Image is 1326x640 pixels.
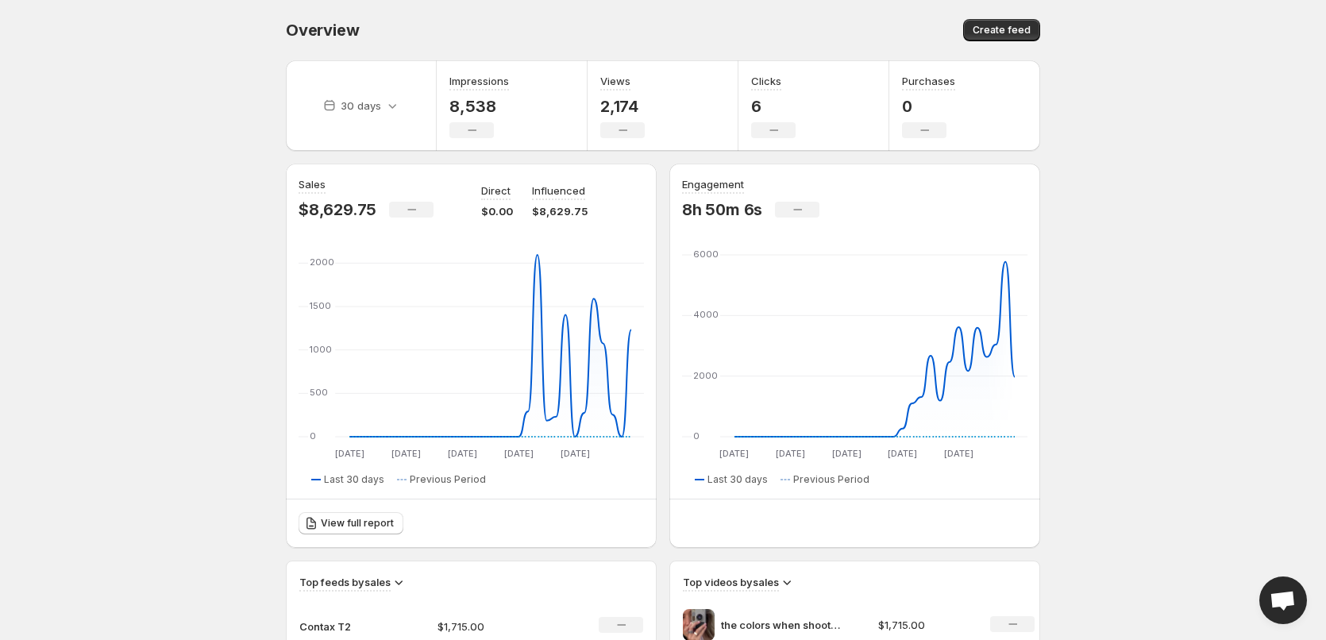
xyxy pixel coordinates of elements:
p: $8,629.75 [532,203,588,219]
text: 2000 [310,256,334,268]
span: Last 30 days [707,473,768,486]
a: View full report [299,512,403,534]
span: View full report [321,517,394,530]
text: [DATE] [719,448,749,459]
text: 0 [693,430,700,441]
p: Contax T2 [299,619,379,634]
span: Previous Period [793,473,869,486]
p: $1,715.00 [878,617,972,633]
p: 6 [751,97,796,116]
h3: Engagement [682,176,744,192]
text: [DATE] [944,448,973,459]
p: Influenced [532,183,585,199]
text: 4000 [693,309,719,320]
text: [DATE] [335,448,364,459]
text: [DATE] [561,448,590,459]
h3: Top videos by sales [683,574,779,590]
button: Create feed [963,19,1040,41]
text: 0 [310,430,316,441]
p: $8,629.75 [299,200,376,219]
h3: Top feeds by sales [299,574,391,590]
p: 8h 50m 6s [682,200,762,219]
p: $1,715.00 [438,619,550,634]
span: Last 30 days [324,473,384,486]
span: Overview [286,21,359,40]
h3: Impressions [449,73,509,89]
text: [DATE] [776,448,805,459]
p: $0.00 [481,203,513,219]
p: 8,538 [449,97,509,116]
text: 1000 [310,344,332,355]
text: 500 [310,387,328,398]
text: 1500 [310,300,331,311]
span: Create feed [973,24,1031,37]
text: [DATE] [832,448,862,459]
p: Direct [481,183,511,199]
text: [DATE] [391,448,421,459]
p: 30 days [341,98,381,114]
h3: Sales [299,176,326,192]
text: [DATE] [888,448,917,459]
a: Open chat [1259,576,1307,624]
p: 2,174 [600,97,645,116]
h3: Clicks [751,73,781,89]
text: [DATE] [448,448,477,459]
text: 6000 [693,249,719,260]
text: 2000 [693,370,718,381]
h3: Views [600,73,630,89]
h3: Purchases [902,73,955,89]
text: [DATE] [504,448,534,459]
span: Previous Period [410,473,486,486]
p: the colors when shooting on film in summer onfilm contaxt2 35mm [721,617,840,633]
p: 0 [902,97,955,116]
